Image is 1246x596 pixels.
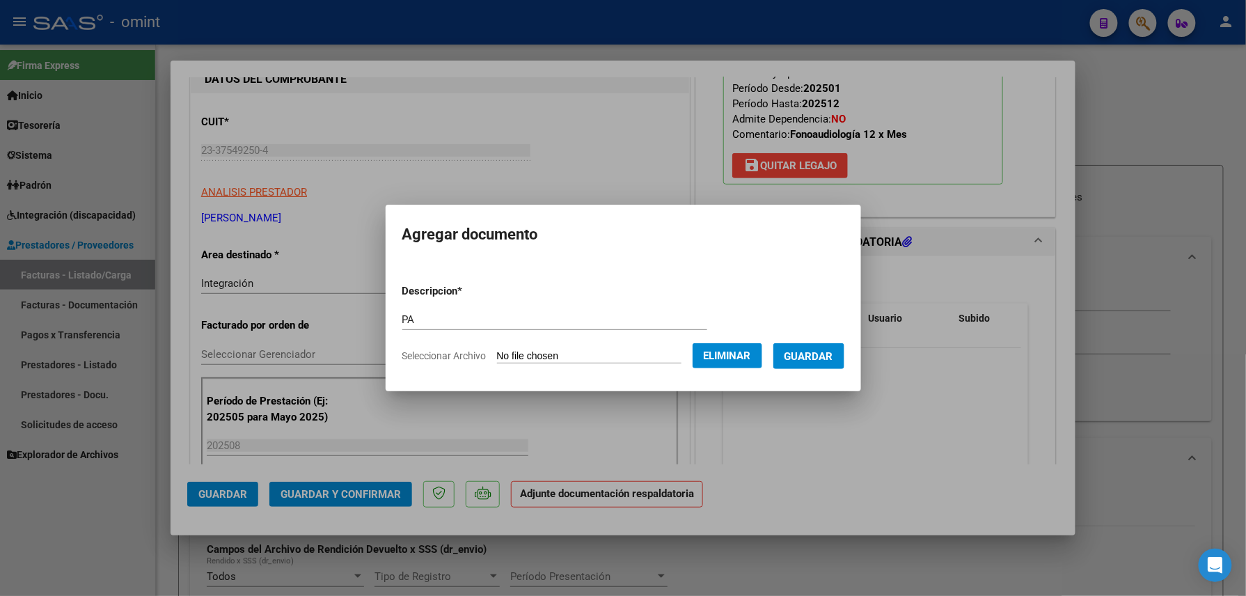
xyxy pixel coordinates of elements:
[402,283,535,299] p: Descripcion
[402,221,844,248] h2: Agregar documento
[402,350,487,361] span: Seleccionar Archivo
[693,343,762,368] button: Eliminar
[1199,549,1232,582] div: Open Intercom Messenger
[704,350,751,362] span: Eliminar
[773,343,844,369] button: Guardar
[784,350,833,363] span: Guardar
